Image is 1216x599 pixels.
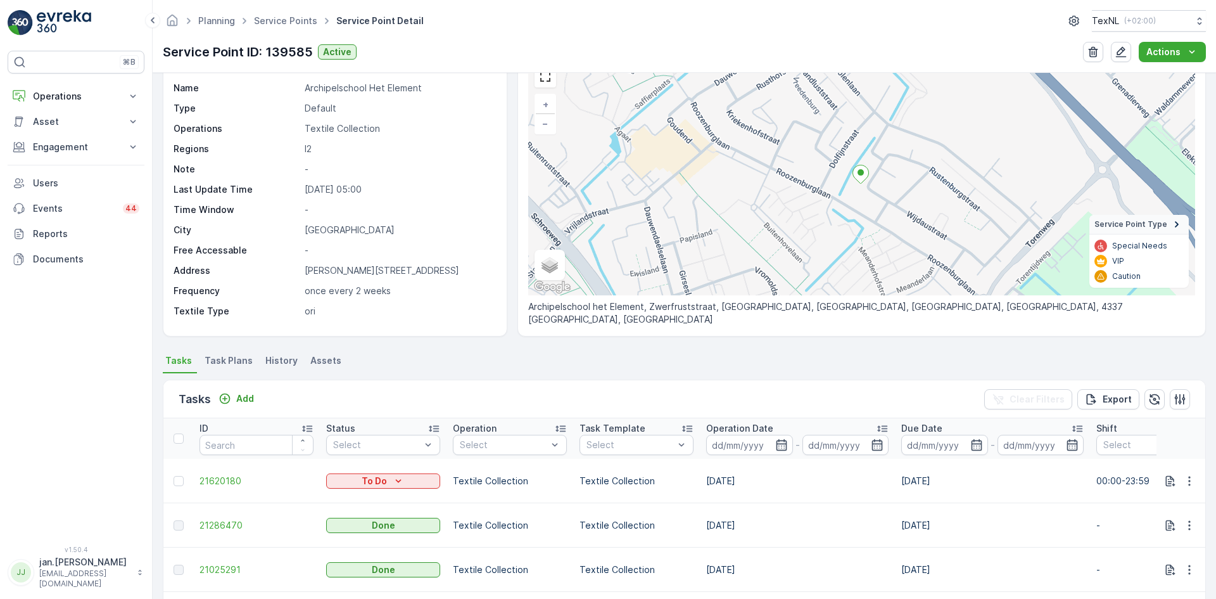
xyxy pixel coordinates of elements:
button: Clear Filters [984,389,1072,409]
p: Default [305,102,493,115]
span: v 1.50.4 [8,546,144,553]
span: Assets [310,354,341,367]
p: Caution [1112,271,1141,281]
td: [DATE] [700,459,895,503]
p: Textile Collection [579,564,693,576]
td: [DATE] [895,548,1090,592]
p: [GEOGRAPHIC_DATA] [305,224,493,236]
p: [PERSON_NAME][STREET_ADDRESS] [305,264,493,277]
a: Reports [8,221,144,247]
p: Engagement [33,141,119,153]
div: Toggle Row Selected [174,476,184,486]
p: Archipelschool Het Element [305,82,493,94]
p: Export [1103,393,1132,406]
p: Users [33,177,139,190]
span: Task Plans [205,354,253,367]
span: + [543,99,548,110]
p: TexNL [1092,15,1119,27]
button: Done [326,518,440,533]
p: Textile Collection [453,564,567,576]
span: History [265,354,298,367]
span: Tasks [165,354,192,367]
img: logo_light-DOdMpM7g.png [37,10,91,35]
td: [DATE] [700,503,895,548]
p: Task Template [579,422,645,435]
p: Select [1103,439,1191,451]
p: 44 [125,203,137,214]
input: dd/mm/yyyy [706,435,793,455]
p: Free Accessable [174,244,300,257]
p: Events [33,202,115,215]
a: Zoom Out [536,114,555,133]
button: To Do [326,473,440,489]
img: Google [531,279,573,295]
td: [DATE] [895,503,1090,548]
p: - [305,203,493,216]
button: Export [1077,389,1139,409]
p: Type [174,102,300,115]
p: Operation [453,422,497,435]
p: Note [174,163,300,176]
a: 21620180 [199,475,313,487]
p: Textile Collection [453,519,567,532]
p: Textile Collection [579,475,693,487]
button: Operations [8,84,144,109]
p: Textile Collection [453,475,567,487]
p: ⌘B [123,57,136,67]
input: Search [199,435,313,455]
p: Operations [174,122,300,135]
p: Actions [1146,46,1181,58]
p: [DATE] 05:00 [305,183,493,196]
p: Textile Collection [579,519,693,532]
input: dd/mm/yyyy [997,435,1084,455]
a: 21025291 [199,564,313,576]
p: ori [305,305,493,318]
a: Users [8,171,144,196]
button: Actions [1139,42,1206,62]
div: JJ [11,562,31,583]
a: Homepage [165,18,179,29]
p: VIP [1112,256,1124,266]
p: Name [174,82,300,94]
p: Due Date [901,422,942,435]
button: TexNL(+02:00) [1092,10,1206,32]
p: [EMAIL_ADDRESS][DOMAIN_NAME] [39,569,130,589]
img: logo [8,10,33,35]
p: Add [236,392,254,405]
p: 00:00-23:59 [1096,475,1210,487]
p: Address [174,264,300,277]
input: dd/mm/yyyy [901,435,988,455]
p: Textile Collection [305,122,493,135]
span: Service Point Type [1094,219,1167,229]
a: Open this area in Google Maps (opens a new window) [531,279,573,295]
p: Last Update Time [174,183,300,196]
button: JJjan.[PERSON_NAME][EMAIL_ADDRESS][DOMAIN_NAME] [8,556,144,589]
p: Asset [33,115,119,128]
p: Service Point ID: 139585 [163,42,313,61]
a: Zoom In [536,95,555,114]
p: Done [372,519,395,532]
p: Time Window [174,203,300,216]
a: 21286470 [199,519,313,532]
p: Frequency [174,285,300,297]
button: Add [213,391,259,406]
p: Special Needs [1112,241,1167,251]
p: - [795,437,800,453]
p: Status [326,422,355,435]
div: Toggle Row Selected [174,565,184,575]
td: [DATE] [700,548,895,592]
p: ID [199,422,208,435]
p: Select [333,439,421,451]
p: Shift [1096,422,1117,435]
p: City [174,224,300,236]
p: - [991,437,995,453]
p: Regions [174,143,300,155]
p: Reports [33,228,139,240]
p: Operation Date [706,422,773,435]
button: Done [326,562,440,577]
p: Clear Filters [1010,393,1065,406]
p: Operations [33,90,119,103]
a: Events44 [8,196,144,221]
a: Layers [536,251,564,279]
